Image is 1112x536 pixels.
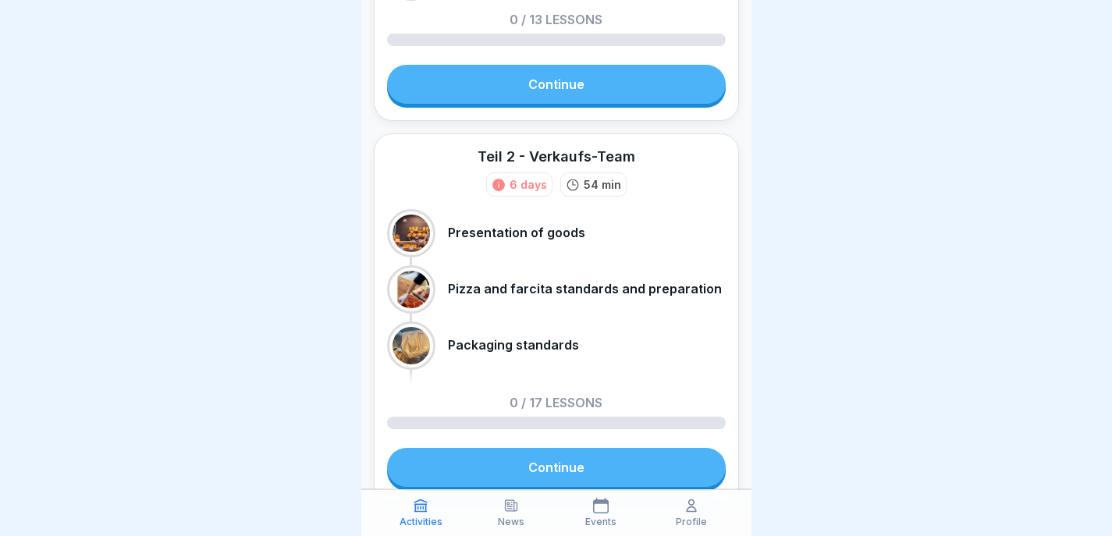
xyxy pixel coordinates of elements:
p: Activities [400,516,442,527]
div: Teil 2 - Verkaufs-Team [478,147,635,166]
p: Profile [676,516,707,527]
p: 54 min [584,176,621,193]
p: 0 / 13 lessons [510,13,602,26]
div: 6 days [510,176,547,193]
p: News [498,516,524,527]
p: Events [585,516,616,527]
p: Presentation of goods [448,225,585,240]
a: Continue [387,65,726,104]
p: 0 / 17 lessons [510,396,602,409]
p: Pizza and farcita standards and preparation [448,282,722,296]
a: Continue [387,448,726,487]
p: Packaging standards [448,338,579,353]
